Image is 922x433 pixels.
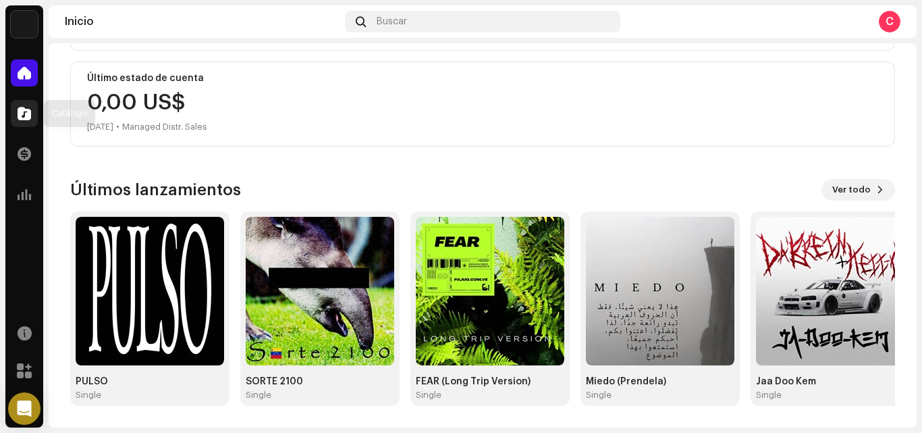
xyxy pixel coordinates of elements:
div: • [116,119,119,135]
div: FEAR (Long Trip Version) [416,376,564,387]
img: b18daecd-3a68-482c-907a-c819992d1cad [246,217,394,365]
div: Inicio [65,16,340,27]
div: C [879,11,900,32]
div: Open Intercom Messenger [8,392,40,425]
div: Managed Distr. Sales [122,119,207,135]
span: Buscar [377,16,407,27]
div: Single [756,390,782,401]
div: Single [586,390,612,401]
img: 48257be4-38e1-423f-bf03-81300282f8d9 [11,11,38,38]
img: cc31083c-8bef-430d-8a11-af9fb3b7f84a [586,217,734,365]
div: Single [246,390,271,401]
div: PULSO [76,376,224,387]
img: a8f5f04b-644e-4b90-b10c-c59eafc0331e [756,217,904,365]
div: [DATE] [87,119,113,135]
div: SORTE 2100 [246,376,394,387]
h3: Últimos lanzamientos [70,179,241,201]
div: Miedo (Prendela) [586,376,734,387]
img: 19bafa13-1e6c-4ddc-925f-4b3665b20b42 [76,217,224,365]
span: Ver todo [832,176,871,203]
div: Jaa Doo Kem [756,376,904,387]
div: Single [416,390,441,401]
button: Ver todo [821,179,895,201]
img: bd92a5ea-6d50-468f-aadd-1e6a4ee962fa [416,217,564,365]
re-o-card-value: Último estado de cuenta [70,61,895,147]
div: Último estado de cuenta [87,73,878,84]
div: Single [76,390,101,401]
